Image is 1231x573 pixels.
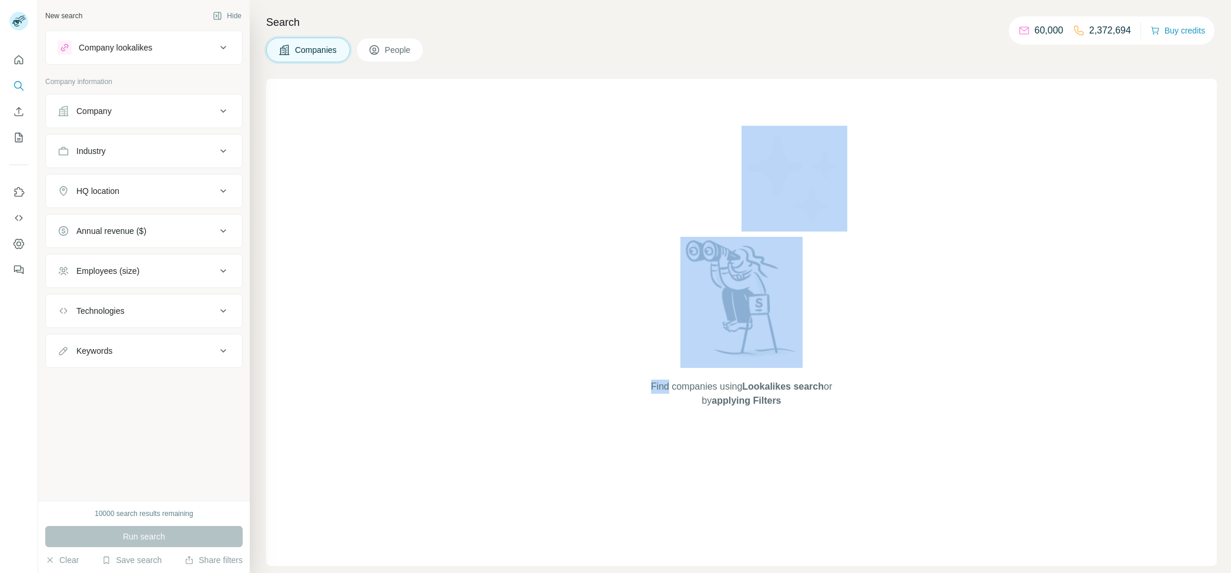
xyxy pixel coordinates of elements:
[46,177,242,205] button: HQ location
[46,337,242,365] button: Keywords
[46,297,242,325] button: Technologies
[9,49,28,71] button: Quick start
[46,217,242,245] button: Annual revenue ($)
[46,137,242,165] button: Industry
[185,554,243,566] button: Share filters
[742,126,847,232] img: Surfe Illustration - Stars
[46,257,242,285] button: Employees (size)
[76,105,112,117] div: Company
[76,265,139,277] div: Employees (size)
[9,127,28,148] button: My lists
[385,44,412,56] span: People
[76,185,119,197] div: HQ location
[45,11,82,21] div: New search
[9,75,28,96] button: Search
[648,380,836,408] span: Find companies using or by
[1151,22,1205,39] button: Buy credits
[95,508,193,519] div: 10000 search results remaining
[9,259,28,280] button: Feedback
[9,207,28,229] button: Use Surfe API
[742,381,824,391] span: Lookalikes search
[45,554,79,566] button: Clear
[79,42,152,53] div: Company lookalikes
[712,396,781,406] span: applying Filters
[1035,24,1064,38] p: 60,000
[76,225,146,237] div: Annual revenue ($)
[9,233,28,254] button: Dashboard
[9,101,28,122] button: Enrich CSV
[45,76,243,87] p: Company information
[76,305,125,317] div: Technologies
[1089,24,1131,38] p: 2,372,694
[102,554,162,566] button: Save search
[46,97,242,125] button: Company
[76,145,106,157] div: Industry
[266,14,1217,31] h4: Search
[9,182,28,203] button: Use Surfe on LinkedIn
[204,7,250,25] button: Hide
[680,237,803,368] img: Surfe Illustration - Woman searching with binoculars
[46,33,242,62] button: Company lookalikes
[295,44,338,56] span: Companies
[76,345,112,357] div: Keywords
